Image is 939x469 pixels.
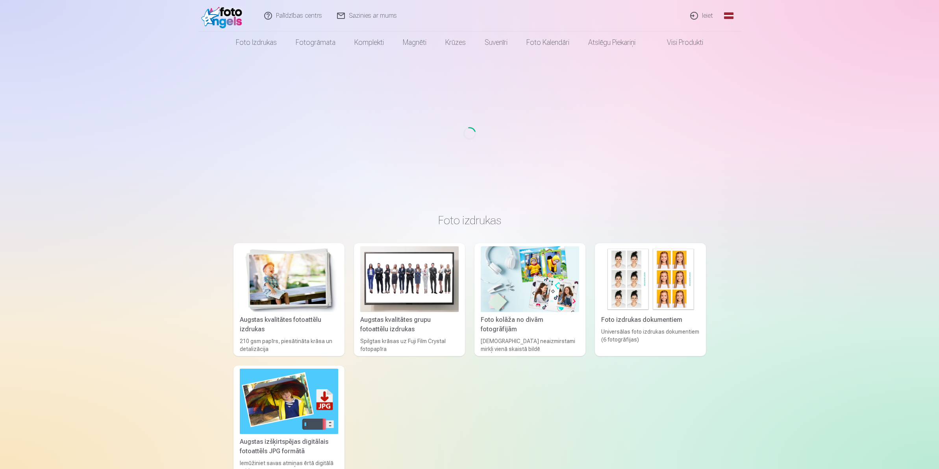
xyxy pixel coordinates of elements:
[237,437,341,456] div: Augstas izšķirtspējas digitālais fotoattēls JPG formātā
[475,31,517,54] a: Suvenīri
[286,31,345,54] a: Fotogrāmata
[436,31,475,54] a: Krūzes
[357,337,462,353] div: Spilgtas krāsas uz Fuji Film Crystal fotopapīra
[478,315,582,334] div: Foto kolāža no divām fotogrāfijām
[240,213,700,227] h3: Foto izdrukas
[360,246,459,312] img: Augstas kvalitātes grupu fotoattēlu izdrukas
[595,243,706,356] a: Foto izdrukas dokumentiemFoto izdrukas dokumentiemUniversālas foto izdrukas dokumentiem (6 fotogr...
[201,3,246,28] img: /fa1
[598,328,703,353] div: Universālas foto izdrukas dokumentiem (6 fotogrāfijas)
[237,337,341,353] div: 210 gsm papīrs, piesātināta krāsa un detalizācija
[481,246,579,312] img: Foto kolāža no divām fotogrāfijām
[233,243,344,356] a: Augstas kvalitātes fotoattēlu izdrukasAugstas kvalitātes fotoattēlu izdrukas210 gsm papīrs, piesā...
[357,315,462,334] div: Augstas kvalitātes grupu fotoattēlu izdrukas
[393,31,436,54] a: Magnēti
[474,243,585,356] a: Foto kolāža no divām fotogrāfijāmFoto kolāža no divām fotogrāfijām[DEMOGRAPHIC_DATA] neaizmirstam...
[478,337,582,353] div: [DEMOGRAPHIC_DATA] neaizmirstami mirkļi vienā skaistā bildē
[598,315,703,325] div: Foto izdrukas dokumentiem
[645,31,713,54] a: Visi produkti
[240,246,338,312] img: Augstas kvalitātes fotoattēlu izdrukas
[579,31,645,54] a: Atslēgu piekariņi
[237,315,341,334] div: Augstas kvalitātes fotoattēlu izdrukas
[354,243,465,356] a: Augstas kvalitātes grupu fotoattēlu izdrukasAugstas kvalitātes grupu fotoattēlu izdrukasSpilgtas ...
[226,31,286,54] a: Foto izdrukas
[240,369,338,434] img: Augstas izšķirtspējas digitālais fotoattēls JPG formātā
[345,31,393,54] a: Komplekti
[517,31,579,54] a: Foto kalendāri
[601,246,700,312] img: Foto izdrukas dokumentiem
